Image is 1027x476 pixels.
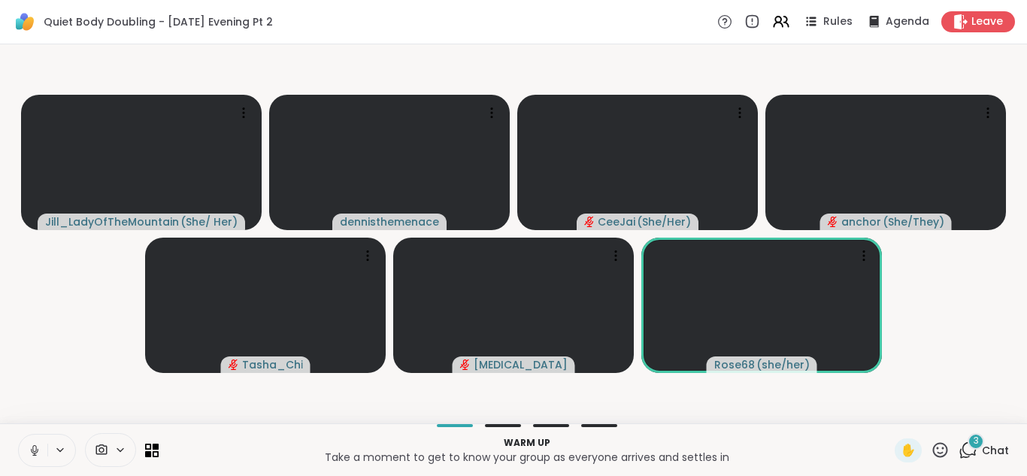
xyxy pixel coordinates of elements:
span: dennisthemenace [340,214,439,229]
span: ( she/her ) [756,357,810,372]
span: ( She/Her ) [637,214,691,229]
span: ( She/ Her ) [180,214,238,229]
p: Warm up [168,436,886,450]
span: Agenda [886,14,929,29]
span: [MEDICAL_DATA] [474,357,568,372]
span: audio-muted [828,217,838,227]
span: Jill_LadyOfTheMountain [45,214,179,229]
span: ( She/They ) [883,214,944,229]
span: Chat [982,443,1009,458]
span: audio-muted [584,217,595,227]
img: ShareWell Logomark [12,9,38,35]
p: Take a moment to get to know your group as everyone arrives and settles in [168,450,886,465]
span: audio-muted [460,359,471,370]
span: CeeJai [598,214,635,229]
span: Rose68 [714,357,755,372]
span: audio-muted [229,359,239,370]
span: Tasha_Chi [242,357,303,372]
span: ✋ [901,441,916,459]
span: anchor [841,214,881,229]
span: Leave [971,14,1003,29]
span: Quiet Body Doubling - [DATE] Evening Pt 2 [44,14,273,29]
span: 3 [974,435,979,447]
span: Rules [823,14,853,29]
